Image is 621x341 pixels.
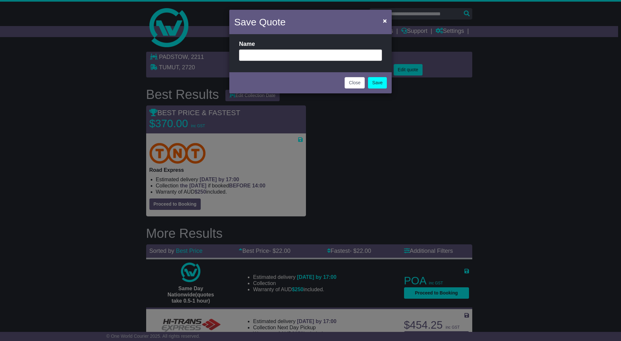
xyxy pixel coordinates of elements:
[234,15,285,29] h4: Save Quote
[239,41,255,48] label: Name
[380,14,390,27] button: Close
[368,77,387,89] a: Save
[383,17,387,24] span: ×
[345,77,365,89] button: Close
